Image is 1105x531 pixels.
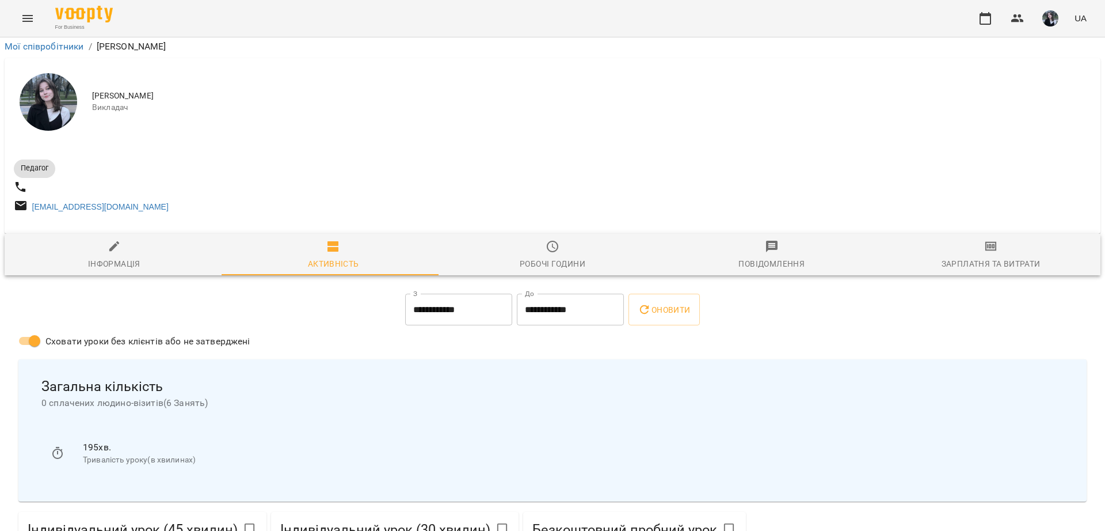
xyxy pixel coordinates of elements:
[83,454,1054,466] p: Тривалість уроку(в хвилинах)
[20,73,77,131] img: Сікора Марія Юріївна
[92,90,1091,102] span: [PERSON_NAME]
[942,257,1041,271] div: Зарплатня та Витрати
[1070,7,1091,29] button: UA
[14,5,41,32] button: Menu
[41,396,1064,410] span: 0 сплачених людино-візитів ( 6 Занять )
[55,24,113,31] span: For Business
[5,41,84,52] a: Мої співробітники
[83,441,1054,454] p: 195 хв.
[92,102,1091,113] span: Викладач
[14,163,55,173] span: Педагог
[89,40,92,54] li: /
[41,378,1064,396] span: Загальна кількість
[55,6,113,22] img: Voopty Logo
[308,257,359,271] div: Активність
[520,257,585,271] div: Робочі години
[738,257,805,271] div: Повідомлення
[1074,12,1087,24] span: UA
[97,40,166,54] p: [PERSON_NAME]
[45,335,250,348] span: Сховати уроки без клієнтів або не затверджені
[628,294,699,326] button: Оновити
[638,303,690,317] span: Оновити
[32,202,169,211] a: [EMAIL_ADDRESS][DOMAIN_NAME]
[88,257,140,271] div: Інформація
[1042,10,1058,26] img: 91885ff653e4a9d6131c60c331ff4ae6.jpeg
[5,40,1100,54] nav: breadcrumb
